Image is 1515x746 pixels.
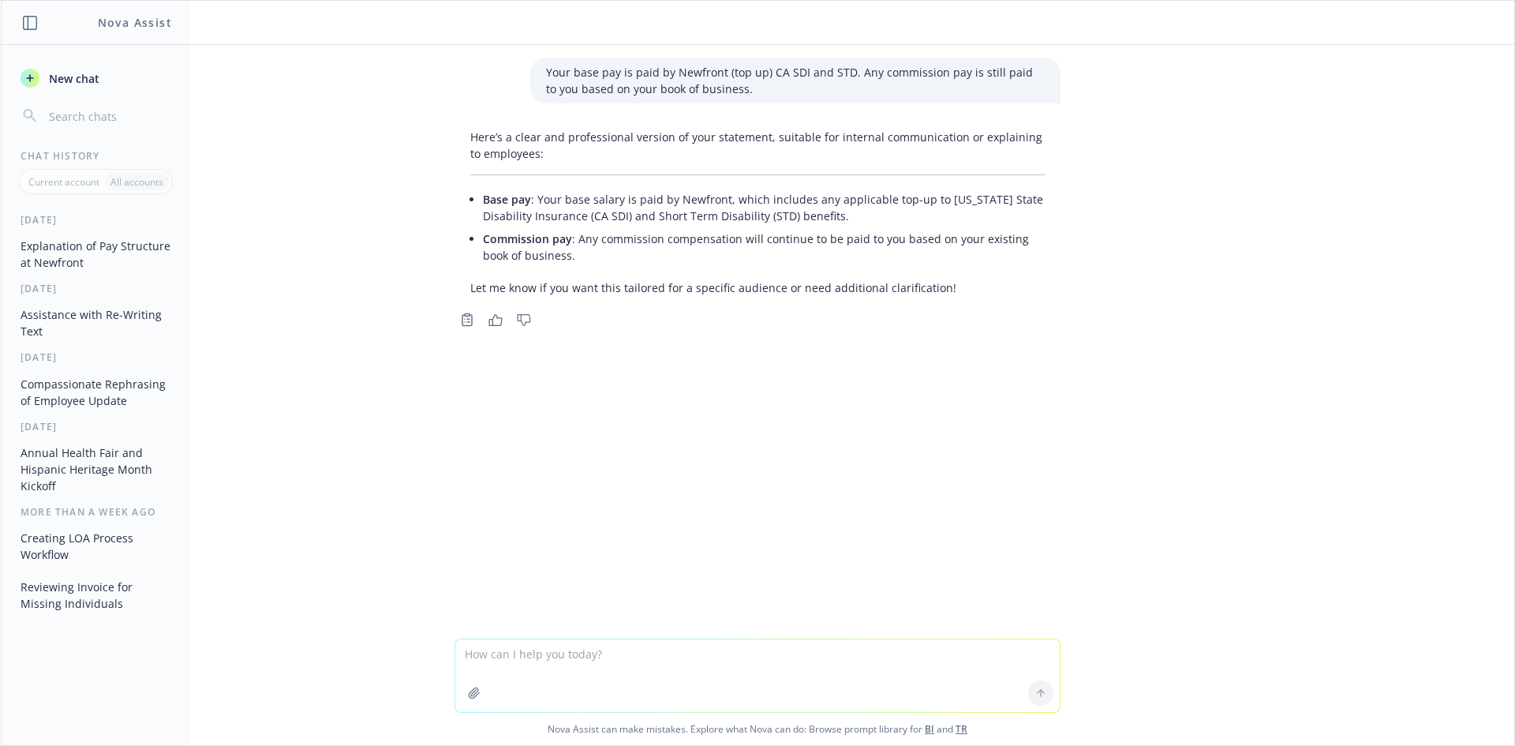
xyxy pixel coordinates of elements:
button: Assistance with Re-Writing Text [14,302,178,344]
button: Creating LOA Process Workflow [14,525,178,568]
span: New chat [46,70,99,87]
p: Current account [28,175,99,189]
p: Here’s a clear and professional version of your statement, suitable for internal communication or... [470,129,1045,162]
button: Compassionate Rephrasing of Employee Update [14,371,178,414]
li: : Any commission compensation will continue to be paid to you based on your existing book of busi... [483,227,1045,267]
li: : Your base salary is paid by Newfront, which includes any applicable top-up to [US_STATE] State ... [483,188,1045,227]
p: Your base pay is paid by Newfront (top up) CA SDI and STD. Any commission pay is still paid to yo... [546,64,1045,97]
div: [DATE] [2,282,190,295]
div: [DATE] [2,213,190,227]
div: [DATE] [2,351,190,364]
a: BI [925,722,934,736]
button: Explanation of Pay Structure at Newfront [14,233,178,276]
h1: Nova Assist [98,14,172,31]
span: Nova Assist can make mistakes. Explore what Nova can do: Browse prompt library for and [7,713,1508,745]
svg: Copy to clipboard [460,313,474,327]
button: New chat [14,64,178,92]
button: Thumbs down [511,309,537,331]
div: More than a week ago [2,505,190,519]
button: Reviewing Invoice for Missing Individuals [14,574,178,617]
span: Base pay [483,192,531,207]
a: TR [956,722,967,736]
div: [DATE] [2,420,190,433]
div: Chat History [2,149,190,163]
span: Commission pay [483,231,572,246]
p: Let me know if you want this tailored for a specific audience or need additional clarification! [470,279,1045,296]
button: Annual Health Fair and Hispanic Heritage Month Kickoff [14,440,178,499]
input: Search chats [46,105,171,127]
p: All accounts [110,175,163,189]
